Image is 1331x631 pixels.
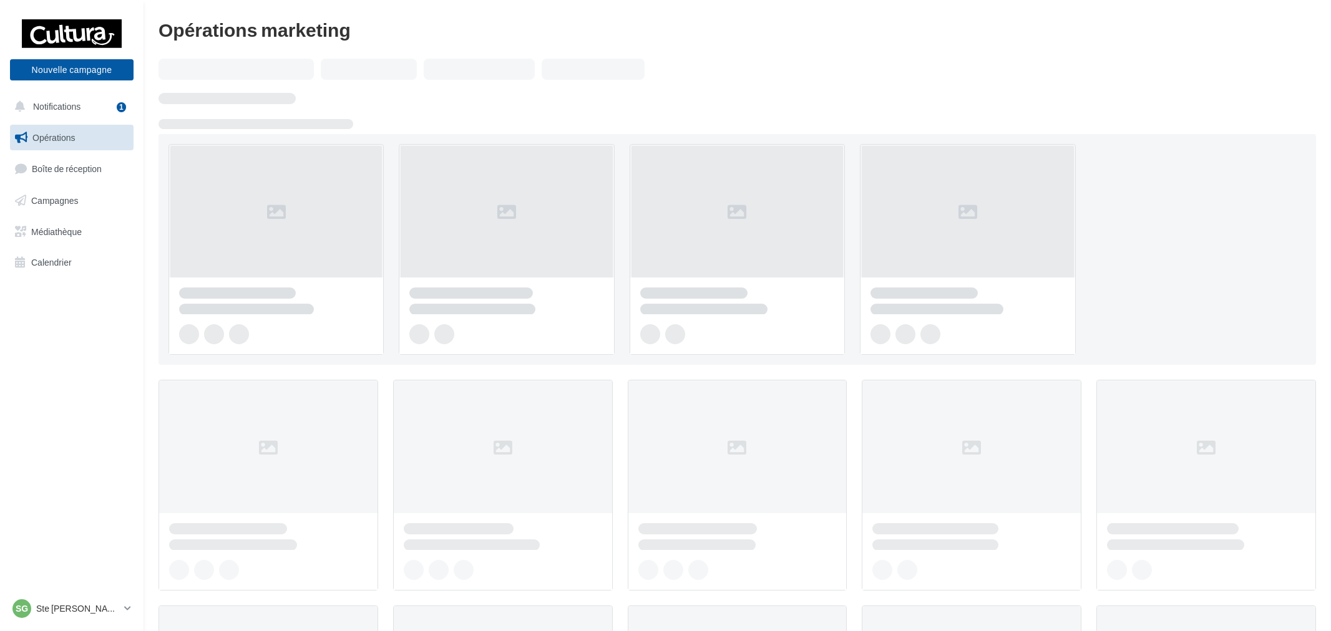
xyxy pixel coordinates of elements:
span: Médiathèque [31,226,82,236]
a: Opérations [7,125,136,151]
p: Ste [PERSON_NAME] des Bois [36,602,119,615]
span: SG [16,602,28,615]
button: Notifications 1 [7,94,131,120]
a: Calendrier [7,249,136,276]
span: Calendrier [31,257,72,267]
a: SG Ste [PERSON_NAME] des Bois [10,597,134,620]
span: Campagnes [31,195,79,206]
span: Opérations [32,132,75,143]
div: 1 [117,102,126,112]
span: Notifications [33,101,80,112]
a: Boîte de réception [7,155,136,182]
button: Nouvelle campagne [10,59,134,80]
a: Médiathèque [7,219,136,245]
span: Boîte de réception [32,163,102,174]
a: Campagnes [7,188,136,214]
div: Opérations marketing [158,20,1316,39]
